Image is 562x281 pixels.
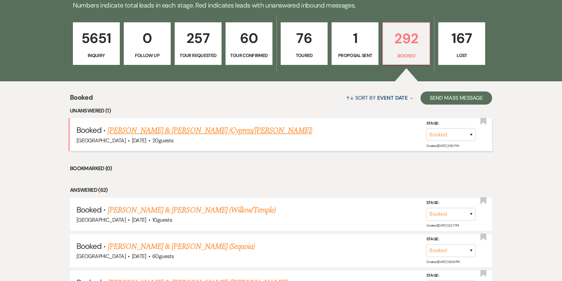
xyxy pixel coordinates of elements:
[76,125,101,135] span: Booked
[152,253,174,260] span: 60 guests
[70,164,492,173] li: Bookmarked (0)
[76,241,101,251] span: Booked
[426,144,459,148] span: Created: [DATE] 3:50 PM
[132,253,146,260] span: [DATE]
[387,28,425,50] p: 292
[73,22,120,65] a: 5651Inquiry
[70,186,492,194] li: Answered (62)
[426,120,476,127] label: Stage:
[426,223,459,228] span: Created: [DATE] 12:27 PM
[175,22,222,65] a: 257Tour Requested
[426,199,476,207] label: Stage:
[77,27,116,49] p: 5651
[230,52,268,59] p: Tour Confirmed
[76,216,126,223] span: [GEOGRAPHIC_DATA]
[108,204,276,216] a: [PERSON_NAME] & [PERSON_NAME] (Willow/Temple)
[443,52,481,59] p: Lost
[285,27,323,49] p: 76
[128,52,166,59] p: Follow Up
[387,52,425,59] p: Booked
[377,94,408,101] span: Event Date
[281,22,328,65] a: 76Toured
[132,216,146,223] span: [DATE]
[426,272,476,279] label: Stage:
[285,52,323,59] p: Toured
[179,52,217,59] p: Tour Requested
[336,27,374,49] p: 1
[124,22,171,65] a: 0Follow Up
[226,22,272,65] a: 60Tour Confirmed
[332,22,378,65] a: 1Proposal Sent
[152,137,173,144] span: 20 guests
[426,260,459,264] span: Created: [DATE] 12:09 PM
[343,89,416,107] button: Sort By Event Date
[152,216,172,223] span: 10 guests
[108,241,255,252] a: [PERSON_NAME] & [PERSON_NAME] (Sequoia)
[346,94,354,101] span: ↑↓
[230,27,268,49] p: 60
[443,27,481,49] p: 167
[76,137,126,144] span: [GEOGRAPHIC_DATA]
[70,107,492,115] li: Unanswered (1)
[132,137,146,144] span: [DATE]
[70,92,93,107] span: Booked
[76,253,126,260] span: [GEOGRAPHIC_DATA]
[76,205,101,215] span: Booked
[336,52,374,59] p: Proposal Sent
[421,91,492,105] button: Send Mass Message
[382,22,430,65] a: 292Booked
[108,125,312,136] a: [PERSON_NAME] & [PERSON_NAME] (Cypress/[PERSON_NAME])
[426,236,476,243] label: Stage:
[179,27,217,49] p: 257
[128,27,166,49] p: 0
[438,22,485,65] a: 167Lost
[77,52,116,59] p: Inquiry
